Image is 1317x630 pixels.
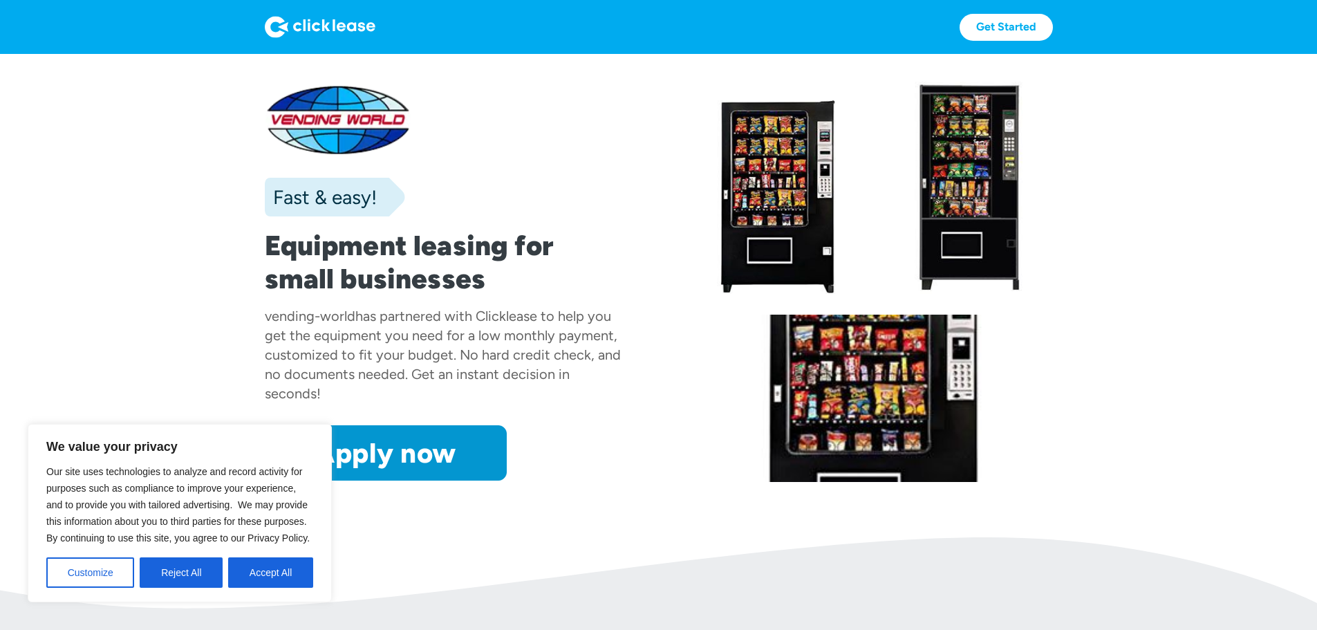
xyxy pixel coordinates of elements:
span: Our site uses technologies to analyze and record activity for purposes such as compliance to impr... [46,466,310,544]
button: Reject All [140,557,223,588]
button: Accept All [228,557,313,588]
button: Customize [46,557,134,588]
div: vending-world [265,308,355,324]
a: Apply now [265,425,507,481]
a: Get Started [960,14,1053,41]
div: We value your privacy [28,424,332,602]
h1: Equipment leasing for small businesses [265,229,623,295]
img: Logo [265,16,375,38]
div: Fast & easy! [265,183,377,211]
p: We value your privacy [46,438,313,455]
div: has partnered with Clicklease to help you get the equipment you need for a low monthly payment, c... [265,308,621,402]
